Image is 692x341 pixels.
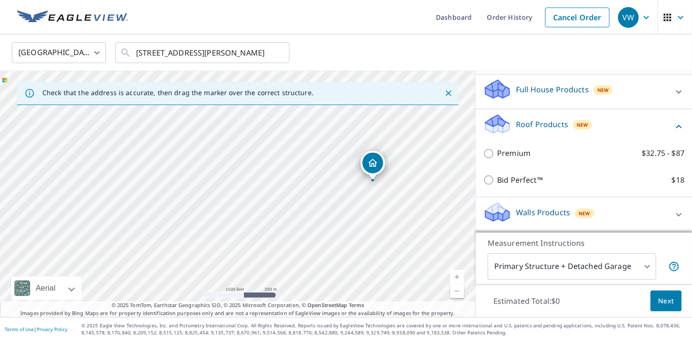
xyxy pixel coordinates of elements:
[112,301,364,309] span: © 2025 TomTom, Earthstar Geographics SIO, © 2025 Microsoft Corporation, ©
[5,326,67,332] p: |
[307,301,347,309] a: OpenStreetMap
[483,201,684,228] div: Walls ProductsNew
[136,40,270,66] input: Search by address or latitude-longitude
[672,174,684,186] p: $18
[486,291,568,311] p: Estimated Total: $0
[42,89,314,97] p: Check that the address is accurate, then drag the marker over the correct structure.
[579,210,590,217] span: New
[488,253,656,280] div: Primary Structure + Detached Garage
[618,7,639,28] div: VW
[545,8,610,27] a: Cancel Order
[597,86,609,94] span: New
[668,261,680,272] span: Your report will include the primary structure and a detached garage if one exists.
[17,10,128,24] img: EV Logo
[577,121,588,129] span: New
[516,119,568,130] p: Roof Products
[443,87,455,99] button: Close
[349,301,364,309] a: Terms
[497,147,531,159] p: Premium
[488,237,680,249] p: Measurement Instructions
[516,207,570,218] p: Walls Products
[483,78,684,105] div: Full House ProductsNew
[81,322,687,336] p: © 2025 Eagle View Technologies, Inc. and Pictometry International Corp. All Rights Reserved. Repo...
[450,270,464,284] a: Current Level 15, Zoom In
[642,147,684,159] p: $32.75 - $87
[37,326,67,333] a: Privacy Policy
[11,276,81,300] div: Aerial
[361,151,385,180] div: Dropped pin, building 1, Residential property, 4957 Turner Rd Richmond, IN 47374
[5,326,34,333] a: Terms of Use
[483,113,684,140] div: Roof ProductsNew
[450,284,464,298] a: Current Level 15, Zoom Out
[33,276,58,300] div: Aerial
[12,40,106,66] div: [GEOGRAPHIC_DATA]
[516,84,589,95] p: Full House Products
[497,174,543,186] p: Bid Perfect™
[658,295,674,307] span: Next
[651,291,682,312] button: Next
